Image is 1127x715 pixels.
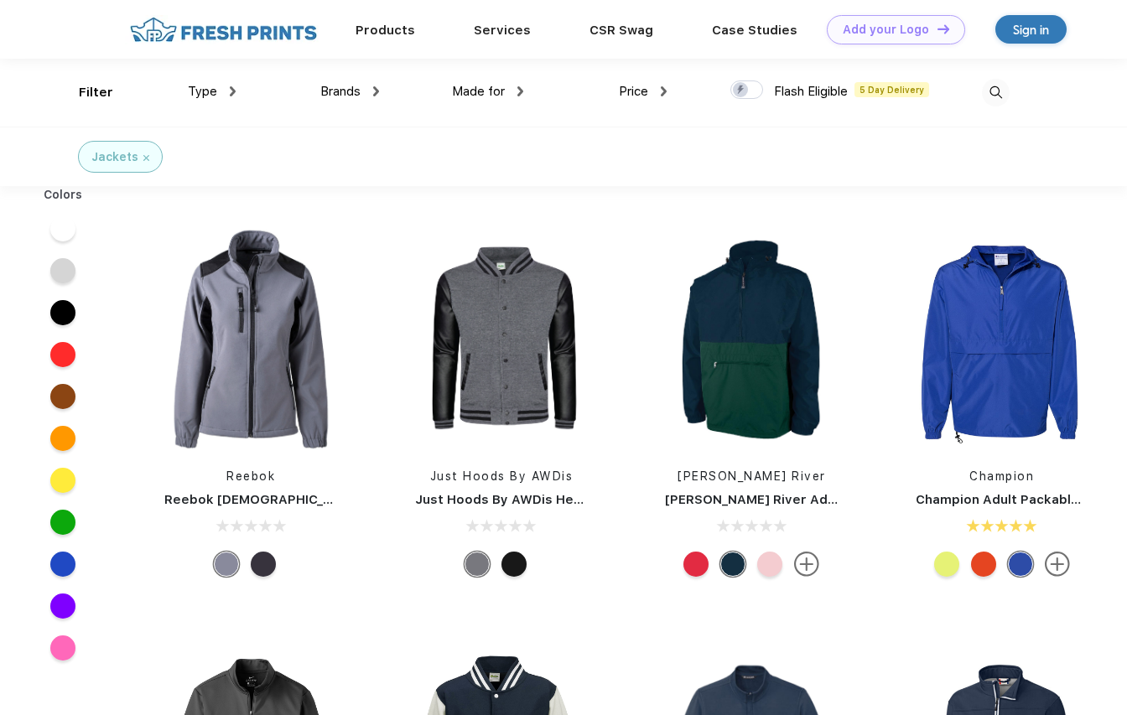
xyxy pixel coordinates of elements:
a: Just Hoods By AWDis [430,469,574,483]
span: 5 Day Delivery [854,82,929,97]
div: Add your Logo [843,23,929,37]
a: Reebok [226,469,275,483]
img: filter_cancel.svg [143,155,149,161]
div: Graphite [214,552,239,577]
div: Athletic Royal [1008,552,1033,577]
img: func=resize&h=266 [891,228,1114,451]
a: [PERSON_NAME] River [678,469,826,483]
div: Red-Royal [683,552,709,577]
img: dropdown.png [661,86,667,96]
div: Sign in [1013,20,1049,39]
div: Rose-Gold-Olive [757,552,782,577]
div: Navy-Forest [720,552,745,577]
a: Products [356,23,415,38]
div: Jackets [91,148,138,166]
span: Price [619,84,648,99]
div: Orange [971,552,996,577]
span: Made for [452,84,505,99]
a: Just Hoods By AWDis Heavyweight Urban Letterman Jacket with Leather Sleeves [415,492,942,507]
img: desktop_search.svg [982,79,1010,106]
span: Type [188,84,217,99]
span: Flash Eligible [774,84,848,99]
img: dropdown.png [517,86,523,96]
img: more.svg [794,552,819,577]
img: func=resize&h=266 [390,228,613,451]
img: DT [937,24,949,34]
a: Champion [969,469,1034,483]
a: [PERSON_NAME] River Adult Color Blocked Pack-N-Go [665,492,1011,507]
img: func=resize&h=266 [139,228,362,451]
a: Reebok [DEMOGRAPHIC_DATA] Softshell [164,492,424,507]
div: Filter [79,83,113,102]
span: Brands [320,84,361,99]
div: Black [251,552,276,577]
img: dropdown.png [230,86,236,96]
img: dropdown.png [373,86,379,96]
img: func=resize&h=266 [640,228,863,451]
img: fo%20logo%202.webp [125,15,322,44]
div: Safety Green [934,552,959,577]
img: more.svg [1045,552,1070,577]
a: Sign in [995,15,1067,44]
div: Colors [31,186,96,204]
div: Black with Black [501,552,527,577]
div: Charcoal with Black [465,552,490,577]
